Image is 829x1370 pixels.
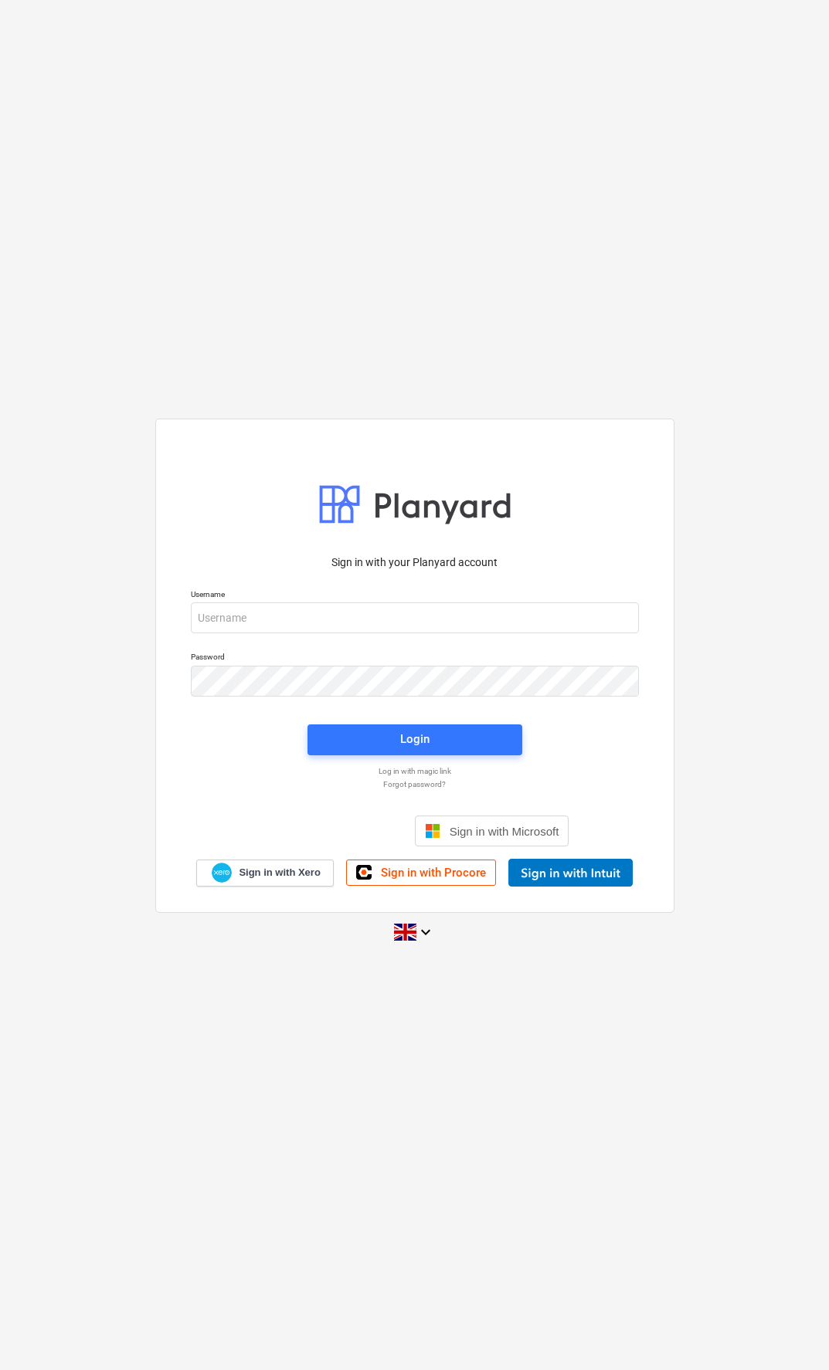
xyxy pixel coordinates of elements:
[253,814,410,848] iframe: Sign in with Google Button
[307,724,522,755] button: Login
[416,923,435,941] i: keyboard_arrow_down
[191,589,639,602] p: Username
[346,860,496,886] a: Sign in with Procore
[191,554,639,571] p: Sign in with your Planyard account
[239,866,320,880] span: Sign in with Xero
[191,652,639,665] p: Password
[212,863,232,883] img: Xero logo
[381,866,486,880] span: Sign in with Procore
[260,814,403,848] div: Sign in with Google. Opens in new tab
[450,825,559,838] span: Sign in with Microsoft
[183,766,647,776] a: Log in with magic link
[425,823,440,839] img: Microsoft logo
[196,860,334,887] a: Sign in with Xero
[183,779,647,789] a: Forgot password?
[191,602,639,633] input: Username
[400,729,430,749] div: Login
